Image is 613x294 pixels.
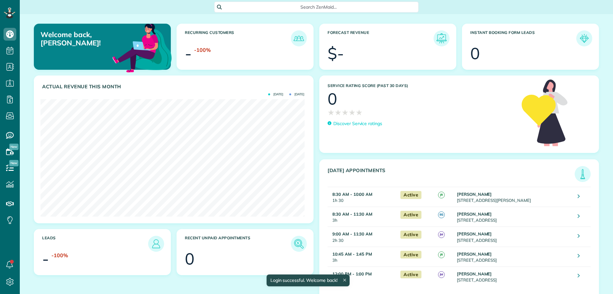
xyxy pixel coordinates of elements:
img: icon_leads-1bed01f49abd5b7fead27621c3d59655bb73ed531f8eeb49469d10e621d6b896.png [150,237,163,250]
td: 1h 30 [328,187,397,207]
td: 3h [328,207,397,227]
strong: 8:30 AM - 10:00 AM [332,192,372,197]
span: ★ [342,107,349,118]
div: 0 [328,91,337,107]
span: JM [438,271,445,278]
strong: [PERSON_NAME] [457,251,492,257]
strong: 8:30 AM - 11:30 AM [332,211,372,217]
div: - [185,45,192,61]
strong: [PERSON_NAME] [457,231,492,236]
h3: Actual Revenue this month [42,84,307,90]
h3: Forecast Revenue [328,30,434,46]
img: icon_forecast_revenue-8c13a41c7ed35a8dcfafea3cbb826a0462acb37728057bba2d056411b612bbbe.png [435,32,448,45]
span: BS [438,211,445,218]
span: Active [400,271,421,279]
img: icon_todays_appointments-901f7ab196bb0bea1936b74009e4eb5ffbc2d2711fa7634e0d609ed5ef32b18b.png [576,168,589,180]
span: Active [400,191,421,199]
h3: Instant Booking Form Leads [470,30,576,46]
img: dashboard_welcome-42a62b7d889689a78055ac9021e634bf52bae3f8056760290aed330b23ab8690.png [111,16,173,78]
span: JM [438,231,445,238]
h3: Recent unpaid appointments [185,236,291,252]
span: ★ [356,107,363,118]
span: ★ [335,107,342,118]
span: JR [438,251,445,258]
h3: Leads [42,236,148,252]
span: ★ [349,107,356,118]
img: icon_form_leads-04211a6a04a5b2264e4ee56bc0799ec3eb69b7e499cbb523a139df1d13a81ae0.png [578,32,591,45]
span: Active [400,231,421,239]
td: [STREET_ADDRESS] [455,247,573,266]
h3: [DATE] Appointments [328,168,575,182]
div: -100% [51,252,68,259]
img: icon_recurring_customers-cf858462ba22bcd05b5a5880d41d6543d210077de5bb9ebc9590e49fd87d84ed.png [292,32,305,45]
strong: 12:00 PM - 1:00 PM [332,271,372,276]
div: Login successful. Welcome back! [266,274,349,286]
span: New [9,160,19,166]
span: Active [400,251,421,259]
td: [STREET_ADDRESS] [455,266,573,286]
td: [STREET_ADDRESS] [455,227,573,247]
td: [STREET_ADDRESS] [455,207,573,227]
div: 0 [185,251,194,267]
strong: [PERSON_NAME] [457,192,492,197]
strong: 9:00 AM - 11:30 AM [332,231,372,236]
strong: 10:45 AM - 1:45 PM [332,251,372,257]
span: JR [438,192,445,198]
img: icon_unpaid_appointments-47b8ce3997adf2238b356f14209ab4cced10bd1f174958f3ca8f1d0dd7fffeee.png [292,237,305,250]
span: ★ [328,107,335,118]
strong: [PERSON_NAME] [457,271,492,276]
a: Discover Service ratings [328,120,382,127]
strong: [PERSON_NAME] [457,211,492,217]
div: - [42,251,49,267]
p: Welcome back, [PERSON_NAME]! [41,30,127,47]
span: [DATE] [289,93,304,96]
div: 0 [470,45,480,61]
td: 3h [328,247,397,266]
h3: Service Rating score (past 30 days) [328,83,515,88]
td: 2h 30 [328,227,397,247]
td: [STREET_ADDRESS][PERSON_NAME] [455,187,573,207]
span: [DATE] [268,93,283,96]
td: 1h [328,266,397,286]
h3: Recurring Customers [185,30,291,46]
span: New [9,144,19,150]
div: $- [328,45,344,61]
span: Active [400,211,421,219]
p: Discover Service ratings [333,120,382,127]
div: -100% [194,46,211,54]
